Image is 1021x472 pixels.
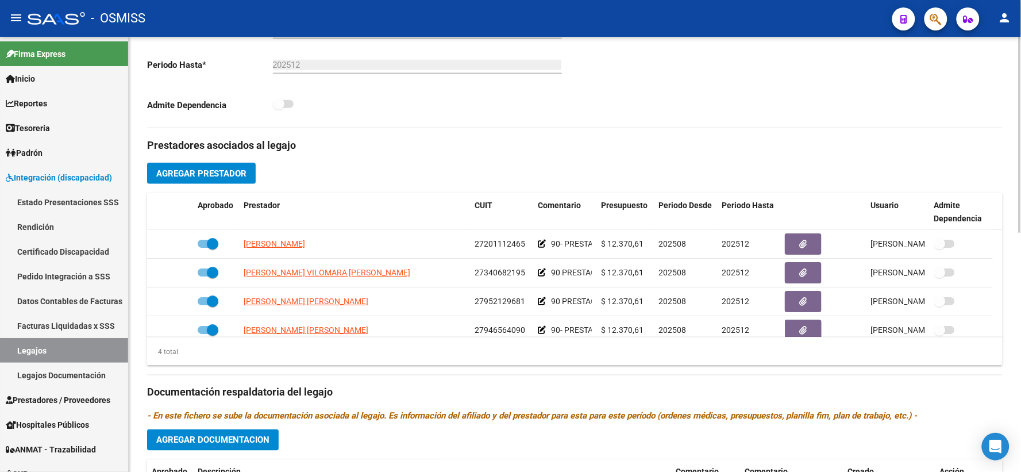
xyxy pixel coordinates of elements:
[866,193,930,231] datatable-header-cell: Usuario
[244,325,368,335] span: [PERSON_NAME] [PERSON_NAME]
[658,297,686,306] span: 202508
[147,385,1003,401] h3: Documentación respaldatoria del legajo
[601,239,644,248] span: $ 12.370,61
[147,137,1003,154] h3: Prestadores asociados al legajo
[722,268,749,277] span: 202512
[6,443,96,456] span: ANMAT - Trazabilidad
[156,435,269,446] span: Agregar Documentacion
[475,325,525,335] span: 27946564090
[147,346,178,358] div: 4 total
[717,193,780,231] datatable-header-cell: Periodo Hasta
[658,239,686,248] span: 202508
[156,168,246,179] span: Agregar Prestador
[470,193,533,231] datatable-header-cell: CUIT
[658,201,712,210] span: Periodo Desde
[551,297,752,306] span: 90 PRESTACION DE APOYO EN TERAPIA OCUPACIONAL
[475,297,525,306] span: 27952129681
[9,11,23,25] mat-icon: menu
[475,268,525,277] span: 27340682195
[533,193,596,231] datatable-header-cell: Comentario
[601,297,644,306] span: $ 12.370,61
[6,48,66,60] span: Firma Express
[722,239,749,248] span: 202512
[934,201,983,223] span: Admite Dependencia
[871,239,961,248] span: [PERSON_NAME] [DATE]
[871,325,961,335] span: [PERSON_NAME] [DATE]
[551,239,734,248] span: 90- PRESTACION DE APOYO EN FONOAUDIOLOGIA
[551,268,710,277] span: 90 PRESTACION DE APOYO EN PSICOLOGIA
[6,419,89,431] span: Hospitales Públicos
[244,201,280,210] span: Prestador
[6,72,35,85] span: Inicio
[538,201,581,210] span: Comentario
[722,201,774,210] span: Periodo Hasta
[871,201,899,210] span: Usuario
[244,239,305,248] span: [PERSON_NAME]
[871,268,961,277] span: [PERSON_NAME] [DATE]
[6,394,110,406] span: Prestadores / Proveedores
[6,171,112,184] span: Integración (discapacidad)
[147,163,256,184] button: Agregar Prestador
[147,99,273,112] p: Admite Dependencia
[930,193,993,231] datatable-header-cell: Admite Dependencia
[998,11,1012,25] mat-icon: person
[244,268,410,277] span: [PERSON_NAME] VILOMARA [PERSON_NAME]
[601,201,648,210] span: Presupuesto
[6,147,43,159] span: Padrón
[91,6,145,31] span: - OSMISS
[722,325,749,335] span: 202512
[198,201,233,210] span: Aprobado
[147,429,279,451] button: Agregar Documentacion
[244,297,368,306] span: [PERSON_NAME] [PERSON_NAME]
[475,239,525,248] span: 27201112465
[871,297,961,306] span: [PERSON_NAME] [DATE]
[601,325,644,335] span: $ 12.370,61
[658,325,686,335] span: 202508
[147,411,918,421] i: - En este fichero se sube la documentación asociada al legajo. Es información del afiliado y del ...
[654,193,717,231] datatable-header-cell: Periodo Desde
[982,433,1010,461] div: Open Intercom Messenger
[658,268,686,277] span: 202508
[601,268,644,277] span: $ 12.370,61
[596,193,654,231] datatable-header-cell: Presupuesto
[147,59,273,71] p: Periodo Hasta
[6,122,50,135] span: Tesorería
[193,193,239,231] datatable-header-cell: Aprobado
[551,325,726,335] span: 90- PRESTACION DE APOYO EN [MEDICAL_DATA]
[6,97,47,110] span: Reportes
[475,201,492,210] span: CUIT
[239,193,470,231] datatable-header-cell: Prestador
[722,297,749,306] span: 202512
